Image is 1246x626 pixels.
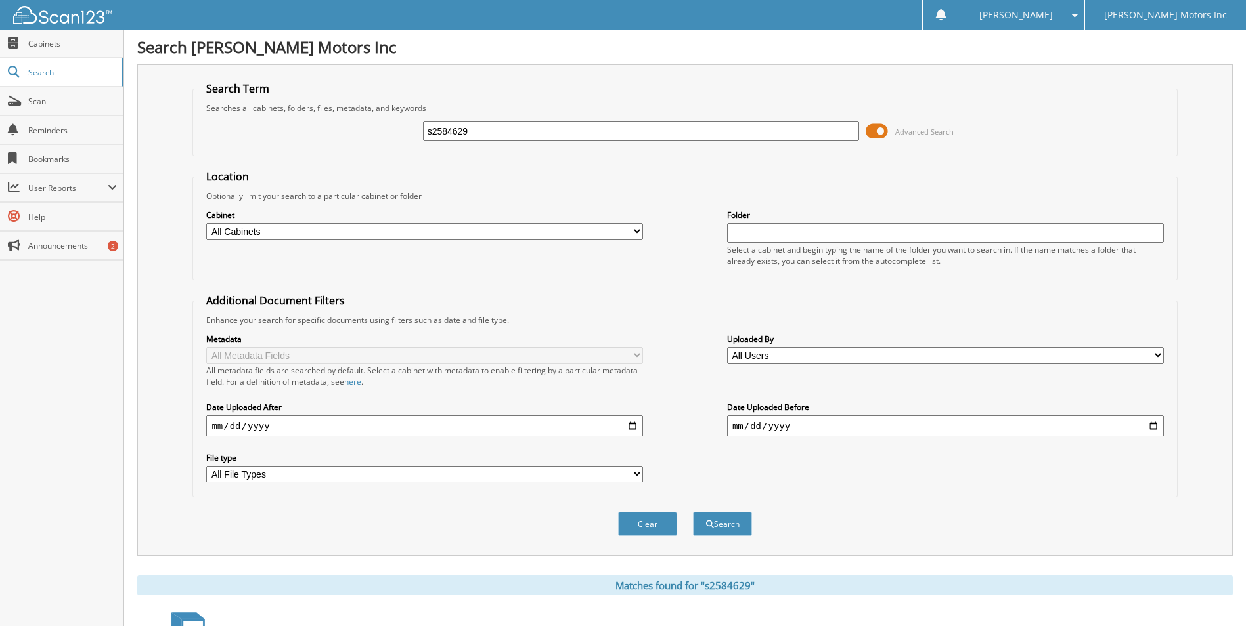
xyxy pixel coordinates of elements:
span: Search [28,67,115,78]
span: Help [28,211,117,222]
div: Enhance your search for specific documents using filters such as date and file type. [200,314,1170,325]
legend: Search Term [200,81,276,96]
span: User Reports [28,182,108,194]
input: start [206,415,643,436]
span: Reminders [28,125,117,136]
div: Select a cabinet and begin typing the name of the folder you want to search in. If the name match... [727,244,1164,266]
span: Bookmarks [28,154,117,165]
span: [PERSON_NAME] [979,11,1053,19]
label: Folder [727,209,1164,220]
label: Uploaded By [727,333,1164,344]
span: [PERSON_NAME] Motors Inc [1104,11,1227,19]
span: Announcements [28,240,117,251]
div: 2 [108,241,118,251]
a: here [344,376,361,387]
h1: Search [PERSON_NAME] Motors Inc [137,36,1233,58]
legend: Location [200,169,256,184]
img: scan123-logo-white.svg [13,6,112,24]
div: All metadata fields are searched by default. Select a cabinet with metadata to enable filtering b... [206,365,643,387]
label: Metadata [206,333,643,344]
span: Advanced Search [895,127,954,136]
div: Optionally limit your search to a particular cabinet or folder [200,190,1170,201]
label: Date Uploaded Before [727,402,1164,413]
span: Scan [28,96,117,107]
span: Cabinets [28,38,117,49]
div: Searches all cabinets, folders, files, metadata, and keywords [200,102,1170,114]
div: Matches found for "s2584629" [137,575,1233,595]
button: Clear [618,512,677,536]
button: Search [693,512,752,536]
input: end [727,415,1164,436]
label: File type [206,452,643,463]
label: Date Uploaded After [206,402,643,413]
label: Cabinet [206,209,643,220]
legend: Additional Document Filters [200,293,351,308]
